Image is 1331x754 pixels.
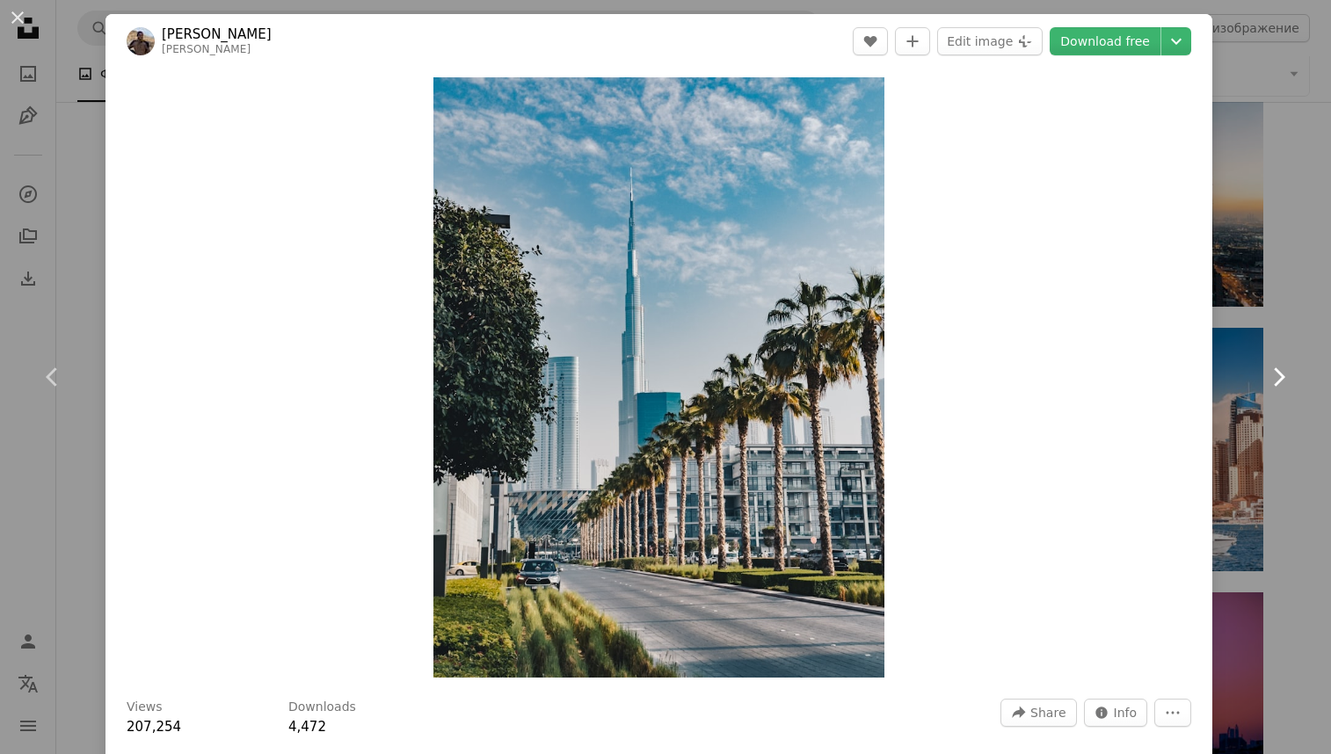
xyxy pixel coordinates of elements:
button: Edit image [937,27,1043,55]
button: Like [853,27,888,55]
button: More Actions [1154,699,1191,727]
span: 207,254 [127,719,181,735]
a: Следующий [1226,293,1331,461]
span: Share [1030,700,1066,726]
h3: Views [127,699,163,716]
button: Stats about this image [1084,699,1148,727]
a: [PERSON_NAME] [162,25,272,43]
a: [PERSON_NAME] [162,43,251,55]
a: Download free [1050,27,1160,55]
img: a street lined with palm trees and tall buildings [433,77,884,678]
button: Share this image [1000,699,1076,727]
span: Info [1114,700,1138,726]
span: 4,472 [288,719,326,735]
button: Add to Collection [895,27,930,55]
button: Choose download size [1161,27,1191,55]
img: Go to Pawanpreet Singh's profile [127,27,155,55]
h3: Downloads [288,699,356,716]
button: Zoom in on this image [433,77,884,678]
